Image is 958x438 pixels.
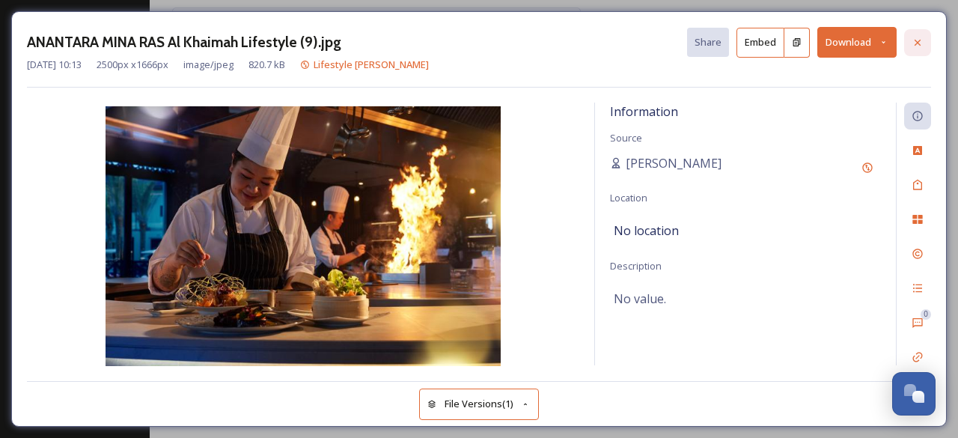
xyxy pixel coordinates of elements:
[248,58,285,72] span: 820.7 kB
[921,309,931,320] div: 0
[614,290,666,308] span: No value.
[610,131,642,145] span: Source
[183,58,234,72] span: image/jpeg
[610,191,647,204] span: Location
[892,372,936,416] button: Open Chat
[610,103,678,120] span: Information
[419,389,539,419] button: File Versions(1)
[626,154,721,172] span: [PERSON_NAME]
[27,106,579,369] img: 4a1f843d-579d-45e8-9332-10583e98eeee.jpg
[687,28,729,57] button: Share
[27,58,82,72] span: [DATE] 10:13
[736,28,784,58] button: Embed
[817,27,897,58] button: Download
[314,58,429,71] span: Lifestyle [PERSON_NAME]
[610,259,662,273] span: Description
[614,222,679,240] span: No location
[27,31,341,53] h3: ANANTARA MINA RAS Al Khaimah Lifestyle (9).jpg
[97,58,168,72] span: 2500 px x 1666 px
